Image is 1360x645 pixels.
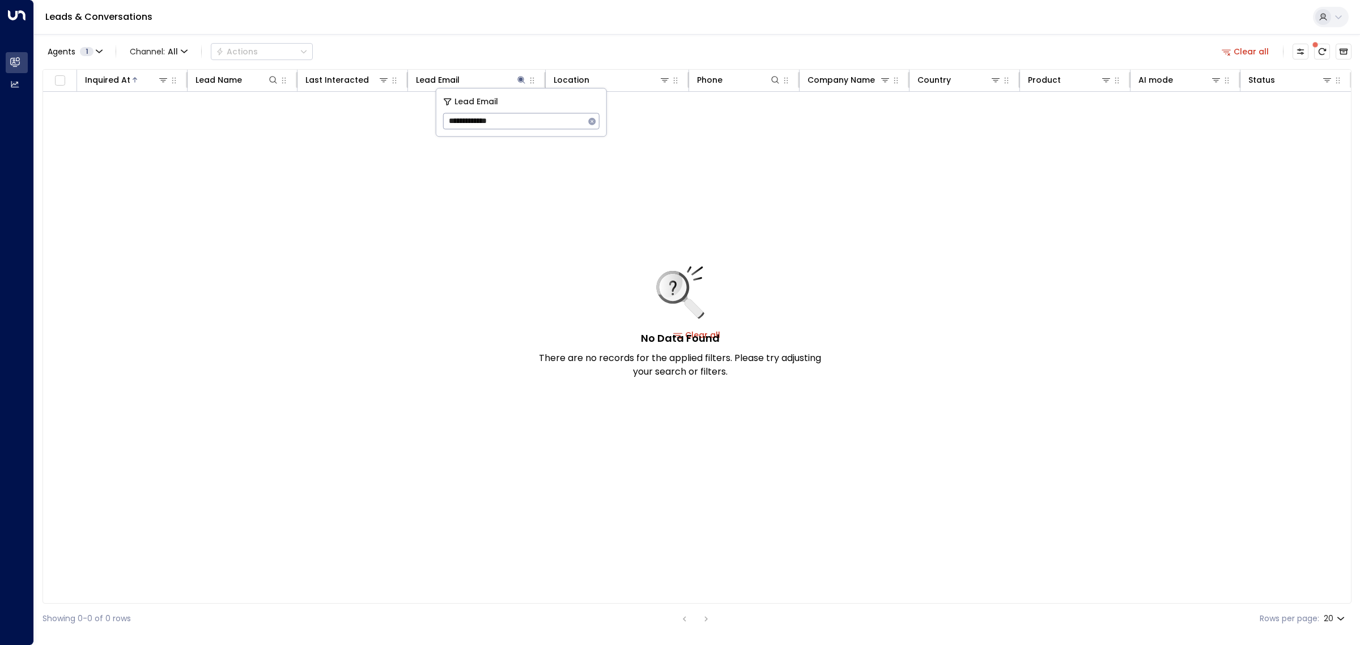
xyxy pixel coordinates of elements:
a: Leads & Conversations [45,10,152,23]
div: Location [554,73,670,87]
div: Lead Name [195,73,279,87]
h5: No Data Found [641,330,720,346]
span: Lead Email [454,95,498,108]
div: Lead Email [416,73,460,87]
nav: pagination navigation [677,612,713,626]
p: There are no records for the applied filters. Please try adjusting your search or filters. [538,351,822,379]
div: AI mode [1138,73,1173,87]
div: Status [1248,73,1333,87]
span: Agents [48,48,75,56]
div: Company Name [807,73,875,87]
span: There are new threads available. Refresh the grid to view the latest updates. [1314,44,1330,60]
div: 20 [1324,610,1347,627]
button: Archived Leads [1336,44,1351,60]
div: Company Name [807,73,891,87]
div: Showing 0-0 of 0 rows [42,613,131,625]
div: Button group with a nested menu [211,43,313,60]
button: Customize [1293,44,1308,60]
div: Country [917,73,1001,87]
button: Actions [211,43,313,60]
div: Inquired At [85,73,169,87]
div: Status [1248,73,1275,87]
label: Rows per page: [1260,613,1319,625]
button: Channel:All [125,44,192,60]
div: Product [1028,73,1112,87]
span: Channel: [125,44,192,60]
button: Clear all [1217,44,1274,60]
div: Product [1028,73,1061,87]
div: Phone [697,73,781,87]
div: Phone [697,73,722,87]
span: 1 [80,47,93,56]
div: Last Interacted [305,73,369,87]
div: Inquired At [85,73,130,87]
div: Actions [216,46,258,57]
div: Last Interacted [305,73,389,87]
div: Lead Name [195,73,242,87]
div: Country [917,73,951,87]
button: Agents1 [42,44,107,60]
span: All [168,47,178,56]
span: Toggle select all [53,74,67,88]
div: Lead Email [416,73,527,87]
div: AI mode [1138,73,1222,87]
div: Location [554,73,589,87]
